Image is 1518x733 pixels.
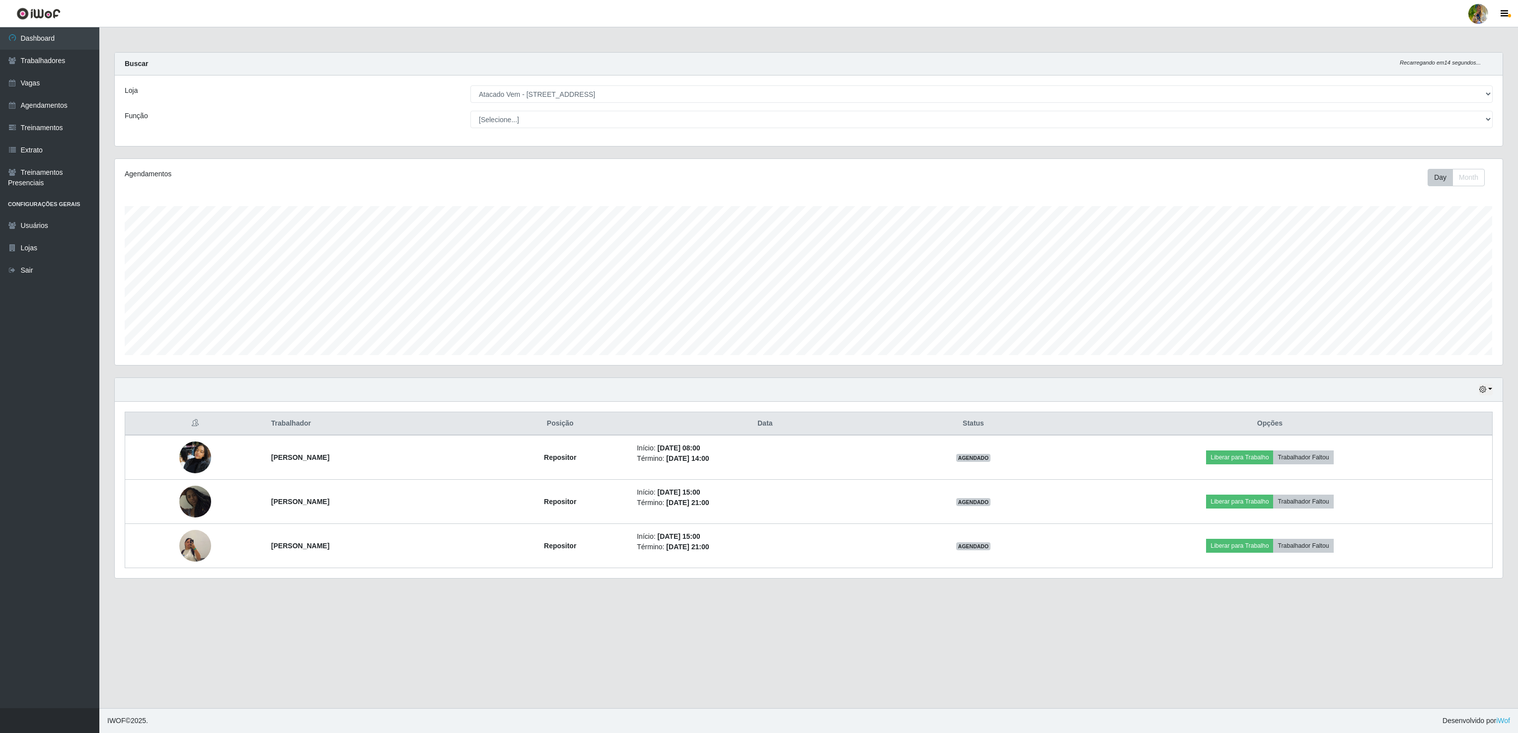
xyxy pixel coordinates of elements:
[271,498,329,506] strong: [PERSON_NAME]
[1206,539,1273,553] button: Liberar para Trabalho
[1206,495,1273,509] button: Liberar para Trabalho
[631,412,899,436] th: Data
[1206,450,1273,464] button: Liberar para Trabalho
[1048,412,1493,436] th: Opções
[1428,169,1453,186] button: Day
[1452,169,1485,186] button: Month
[637,542,893,552] li: Término:
[657,488,700,496] time: [DATE] 15:00
[271,453,329,461] strong: [PERSON_NAME]
[657,532,700,540] time: [DATE] 15:00
[1273,450,1333,464] button: Trabalhador Faltou
[657,444,700,452] time: [DATE] 08:00
[1442,716,1510,726] span: Desenvolvido por
[637,443,893,453] li: Início:
[489,412,631,436] th: Posição
[1273,495,1333,509] button: Trabalhador Faltou
[125,60,148,68] strong: Buscar
[956,542,991,550] span: AGENDADO
[16,7,61,20] img: CoreUI Logo
[107,716,148,726] span: © 2025 .
[125,85,138,96] label: Loja
[637,531,893,542] li: Início:
[956,454,991,462] span: AGENDADO
[1428,169,1493,186] div: Toolbar with button groups
[179,486,211,517] img: 1754244983341.jpeg
[666,499,709,507] time: [DATE] 21:00
[1496,717,1510,725] a: iWof
[637,498,893,508] li: Término:
[544,453,576,461] strong: Repositor
[125,169,686,179] div: Agendamentos
[637,487,893,498] li: Início:
[666,543,709,551] time: [DATE] 21:00
[265,412,489,436] th: Trabalhador
[179,436,211,478] img: 1755522333541.jpeg
[544,542,576,550] strong: Repositor
[637,453,893,464] li: Término:
[1400,60,1481,66] i: Recarregando em 14 segundos...
[666,454,709,462] time: [DATE] 14:00
[107,717,126,725] span: IWOF
[125,111,148,121] label: Função
[1273,539,1333,553] button: Trabalhador Faltou
[179,517,211,574] img: 1754244440146.jpeg
[271,542,329,550] strong: [PERSON_NAME]
[1428,169,1485,186] div: First group
[956,498,991,506] span: AGENDADO
[544,498,576,506] strong: Repositor
[899,412,1048,436] th: Status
